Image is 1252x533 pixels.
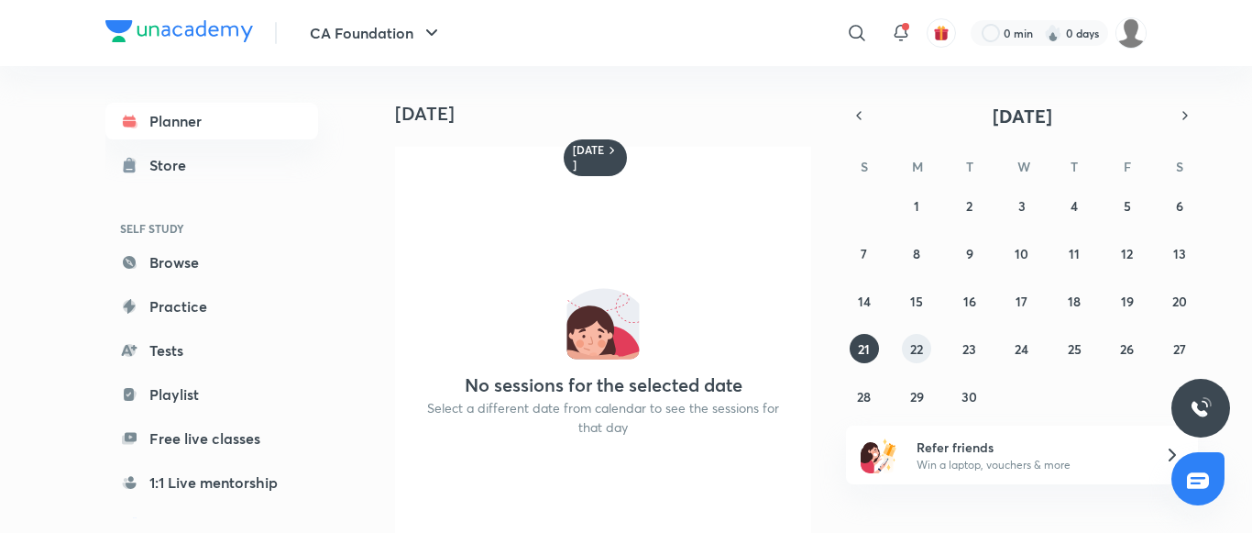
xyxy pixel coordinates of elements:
[105,376,318,413] a: Playlist
[993,104,1052,128] span: [DATE]
[1071,197,1078,215] abbr: September 4, 2025
[1007,334,1037,363] button: September 24, 2025
[966,245,973,262] abbr: September 9, 2025
[1173,245,1186,262] abbr: September 13, 2025
[858,340,870,358] abbr: September 21, 2025
[105,288,318,325] a: Practice
[933,25,950,41] img: avatar
[1018,197,1026,215] abbr: September 3, 2025
[955,286,984,316] button: September 16, 2025
[861,245,867,262] abbr: September 7, 2025
[417,398,789,437] p: Select a different date from calendar to see the sessions for that day
[955,382,984,411] button: September 30, 2025
[902,239,931,268] button: September 8, 2025
[1007,191,1037,220] button: September 3, 2025
[1121,245,1133,262] abbr: September 12, 2025
[872,103,1172,128] button: [DATE]
[902,334,931,363] button: September 22, 2025
[1017,158,1030,175] abbr: Wednesday
[1176,197,1183,215] abbr: September 6, 2025
[105,20,253,47] a: Company Logo
[966,158,973,175] abbr: Tuesday
[1007,286,1037,316] button: September 17, 2025
[1068,293,1081,310] abbr: September 18, 2025
[1121,293,1134,310] abbr: September 19, 2025
[966,197,972,215] abbr: September 2, 2025
[913,245,920,262] abbr: September 8, 2025
[105,332,318,369] a: Tests
[1071,158,1078,175] abbr: Thursday
[902,382,931,411] button: September 29, 2025
[902,286,931,316] button: September 15, 2025
[105,103,318,139] a: Planner
[1113,191,1142,220] button: September 5, 2025
[1172,293,1187,310] abbr: September 20, 2025
[917,438,1142,457] h6: Refer friends
[914,197,919,215] abbr: September 1, 2025
[1068,340,1082,358] abbr: September 25, 2025
[105,213,318,244] h6: SELF STUDY
[955,239,984,268] button: September 9, 2025
[955,191,984,220] button: September 2, 2025
[395,103,826,125] h4: [DATE]
[910,293,923,310] abbr: September 15, 2025
[105,244,318,281] a: Browse
[861,437,897,473] img: referral
[1007,239,1037,268] button: September 10, 2025
[1165,286,1194,316] button: September 20, 2025
[1113,286,1142,316] button: September 19, 2025
[1015,340,1028,358] abbr: September 24, 2025
[1124,158,1131,175] abbr: Friday
[1173,340,1186,358] abbr: September 27, 2025
[465,374,742,396] h4: No sessions for the selected date
[850,334,879,363] button: September 21, 2025
[955,334,984,363] button: September 23, 2025
[1069,245,1080,262] abbr: September 11, 2025
[857,388,871,405] abbr: September 28, 2025
[149,154,197,176] div: Store
[1165,334,1194,363] button: September 27, 2025
[861,158,868,175] abbr: Sunday
[573,143,605,172] h6: [DATE]
[1060,191,1089,220] button: September 4, 2025
[850,286,879,316] button: September 14, 2025
[1176,158,1183,175] abbr: Saturday
[1060,239,1089,268] button: September 11, 2025
[1165,191,1194,220] button: September 6, 2025
[1015,245,1028,262] abbr: September 10, 2025
[105,464,318,501] a: 1:1 Live mentorship
[858,293,871,310] abbr: September 14, 2025
[910,340,923,358] abbr: September 22, 2025
[105,147,318,183] a: Store
[962,340,976,358] abbr: September 23, 2025
[961,388,977,405] abbr: September 30, 2025
[566,286,640,360] img: No events
[299,15,454,51] button: CA Foundation
[1060,334,1089,363] button: September 25, 2025
[910,388,924,405] abbr: September 29, 2025
[1190,397,1212,419] img: ttu
[1115,17,1147,49] img: kashish kumari
[963,293,976,310] abbr: September 16, 2025
[1060,286,1089,316] button: September 18, 2025
[912,158,923,175] abbr: Monday
[850,382,879,411] button: September 28, 2025
[1120,340,1134,358] abbr: September 26, 2025
[850,239,879,268] button: September 7, 2025
[1113,239,1142,268] button: September 12, 2025
[1124,197,1131,215] abbr: September 5, 2025
[1044,24,1062,42] img: streak
[105,420,318,457] a: Free live classes
[902,191,931,220] button: September 1, 2025
[1016,293,1027,310] abbr: September 17, 2025
[927,18,956,48] button: avatar
[105,20,253,42] img: Company Logo
[1165,239,1194,268] button: September 13, 2025
[1113,334,1142,363] button: September 26, 2025
[917,457,1142,473] p: Win a laptop, vouchers & more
